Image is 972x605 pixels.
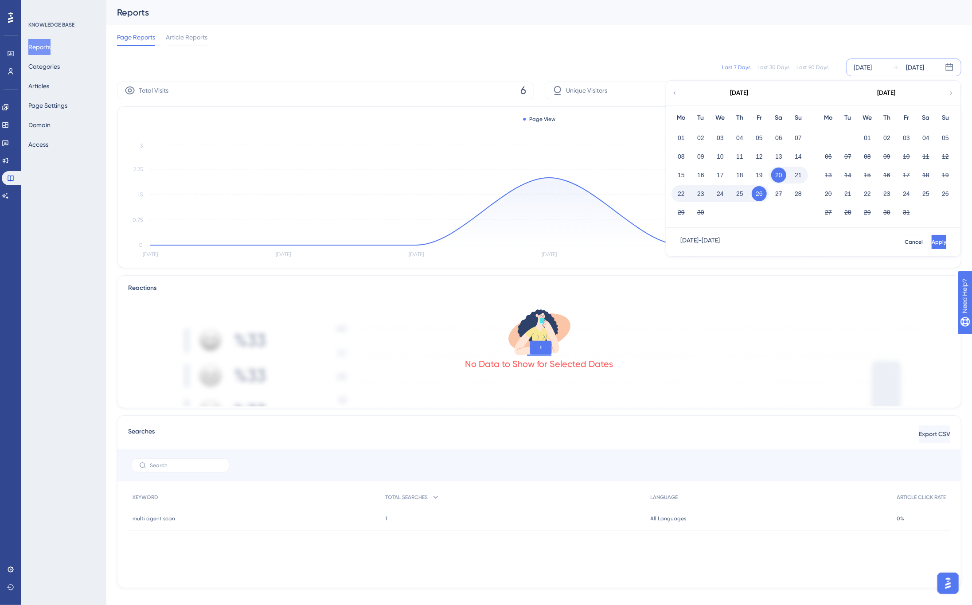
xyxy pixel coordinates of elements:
[713,186,728,201] button: 24
[675,252,690,258] tspan: [DATE]
[771,149,786,164] button: 13
[906,62,924,73] div: [DATE]
[905,235,923,249] button: Cancel
[879,130,894,145] button: 02
[878,88,896,98] div: [DATE]
[732,149,747,164] button: 11
[128,283,950,293] div: Reactions
[821,149,836,164] button: 06
[133,217,143,223] tspan: 0.75
[819,113,838,123] div: Mo
[693,130,708,145] button: 02
[918,168,933,183] button: 18
[791,130,806,145] button: 07
[276,252,291,258] tspan: [DATE]
[730,88,749,98] div: [DATE]
[117,32,155,43] span: Page Reports
[935,570,961,597] iframe: UserGuiding AI Assistant Launcher
[133,494,158,501] span: KEYWORD
[899,168,914,183] button: 17
[860,168,875,183] button: 15
[919,429,950,440] span: Export CSV
[710,113,730,123] div: We
[879,168,894,183] button: 16
[791,186,806,201] button: 28
[21,2,55,13] span: Need Help?
[791,149,806,164] button: 14
[385,494,428,501] span: TOTAL SEARCHES
[674,149,689,164] button: 08
[732,186,747,201] button: 25
[28,39,51,55] button: Reports
[139,85,168,96] span: Total Visits
[693,205,708,220] button: 30
[674,205,689,220] button: 29
[523,116,555,123] div: Page View
[713,149,728,164] button: 10
[713,168,728,183] button: 17
[771,186,786,201] button: 27
[771,168,786,183] button: 20
[691,113,710,123] div: Tu
[752,186,767,201] button: 26
[137,191,143,198] tspan: 1.5
[840,205,855,220] button: 28
[932,252,947,258] tspan: [DATE]
[918,186,933,201] button: 25
[651,515,687,522] span: All Languages
[879,205,894,220] button: 30
[821,205,836,220] button: 27
[722,64,750,71] div: Last 7 Days
[899,186,914,201] button: 24
[732,168,747,183] button: 18
[877,113,897,123] div: Th
[791,168,806,183] button: 21
[28,21,74,28] div: KNOWLEDGE BASE
[28,117,51,133] button: Domain
[932,235,946,249] button: Apply
[680,235,720,249] div: [DATE] - [DATE]
[409,252,424,258] tspan: [DATE]
[796,64,828,71] div: Last 90 Days
[752,149,767,164] button: 12
[732,130,747,145] button: 04
[693,168,708,183] button: 16
[938,149,953,164] button: 12
[899,149,914,164] button: 10
[789,113,808,123] div: Su
[769,113,789,123] div: Sa
[713,130,728,145] button: 03
[808,252,823,258] tspan: [DATE]
[905,238,923,246] span: Cancel
[918,130,933,145] button: 04
[139,242,143,248] tspan: 0
[860,205,875,220] button: 29
[752,168,767,183] button: 19
[674,186,689,201] button: 22
[918,149,933,164] button: 11
[821,168,836,183] button: 13
[465,358,613,370] div: No Data to Show for Selected Dates
[771,130,786,145] button: 06
[752,130,767,145] button: 05
[897,113,916,123] div: Fr
[674,168,689,183] button: 15
[542,252,557,258] tspan: [DATE]
[693,149,708,164] button: 09
[566,85,608,96] span: Unique Visitors
[128,426,155,442] span: Searches
[854,62,872,73] div: [DATE]
[674,130,689,145] button: 01
[897,494,946,501] span: ARTICLE CLICK RATE
[879,149,894,164] button: 09
[693,186,708,201] button: 23
[919,425,950,443] button: Export CSV
[385,515,387,522] span: 1
[938,168,953,183] button: 19
[936,113,955,123] div: Su
[838,113,858,123] div: Tu
[140,143,143,149] tspan: 3
[28,59,60,74] button: Categories
[28,98,67,113] button: Page Settings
